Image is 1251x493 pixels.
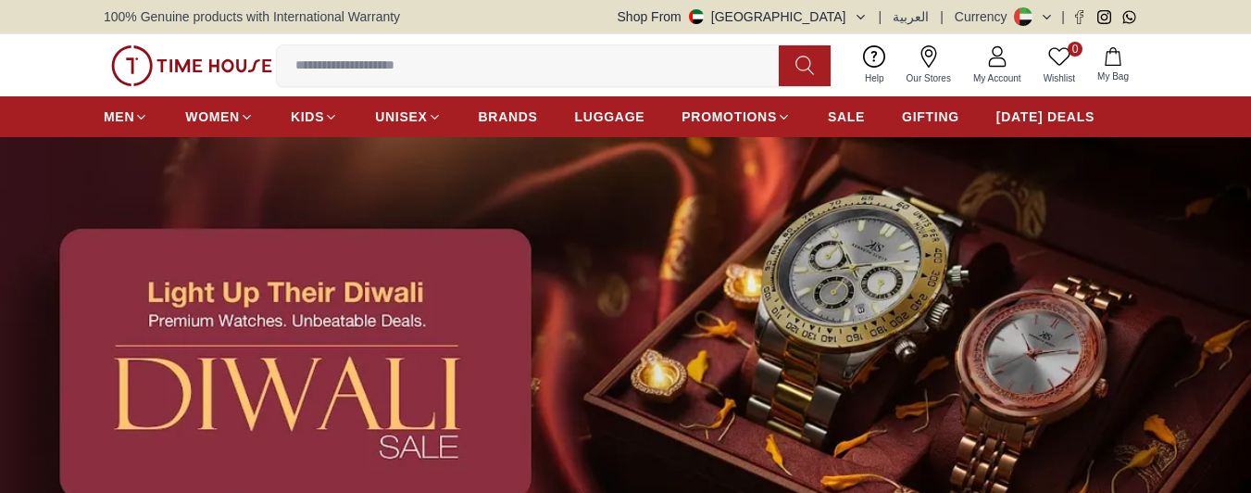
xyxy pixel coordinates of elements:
[1097,10,1111,24] a: Instagram
[111,45,272,86] img: ...
[682,107,777,126] span: PROMOTIONS
[375,100,441,133] a: UNISEX
[185,100,254,133] a: WOMEN
[857,71,892,85] span: Help
[1122,10,1136,24] a: Whatsapp
[828,100,865,133] a: SALE
[1061,7,1065,26] span: |
[104,107,134,126] span: MEN
[479,107,538,126] span: BRANDS
[902,107,959,126] span: GIFTING
[291,100,338,133] a: KIDS
[1090,70,1136,83] span: My Bag
[828,107,865,126] span: SALE
[104,7,400,26] span: 100% Genuine products with International Warranty
[854,42,895,89] a: Help
[575,100,645,133] a: LUGGAGE
[185,107,240,126] span: WOMEN
[1068,42,1082,57] span: 0
[996,107,1095,126] span: [DATE] DEALS
[893,7,929,26] button: العربية
[689,9,704,24] img: United Arab Emirates
[1086,44,1140,87] button: My Bag
[902,100,959,133] a: GIFTING
[291,107,324,126] span: KIDS
[104,100,148,133] a: MEN
[895,42,962,89] a: Our Stores
[899,71,958,85] span: Our Stores
[940,7,944,26] span: |
[879,7,882,26] span: |
[1036,71,1082,85] span: Wishlist
[375,107,427,126] span: UNISEX
[996,100,1095,133] a: [DATE] DEALS
[1072,10,1086,24] a: Facebook
[966,71,1029,85] span: My Account
[479,100,538,133] a: BRANDS
[618,7,868,26] button: Shop From[GEOGRAPHIC_DATA]
[1032,42,1086,89] a: 0Wishlist
[955,7,1015,26] div: Currency
[682,100,791,133] a: PROMOTIONS
[575,107,645,126] span: LUGGAGE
